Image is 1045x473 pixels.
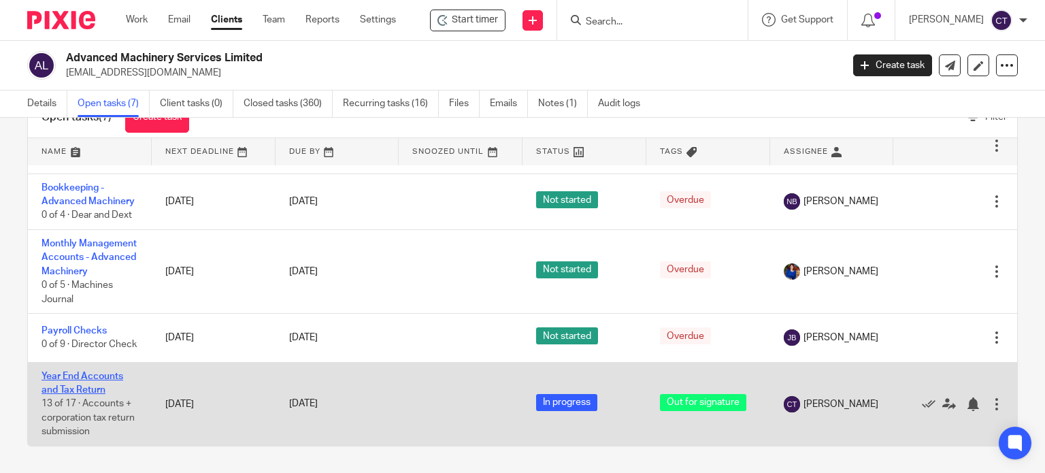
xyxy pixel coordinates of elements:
[160,91,233,117] a: Client tasks (0)
[99,112,112,123] span: (7)
[263,13,285,27] a: Team
[211,13,242,27] a: Clients
[289,333,318,342] span: [DATE]
[289,267,318,276] span: [DATE]
[66,66,833,80] p: [EMAIL_ADDRESS][DOMAIN_NAME]
[42,211,132,221] span: 0 of 4 · Dear and Dext
[784,329,800,346] img: svg%3E
[803,397,878,411] span: [PERSON_NAME]
[922,397,942,411] a: Mark as done
[42,340,137,349] span: 0 of 9 · Director Check
[152,314,276,362] td: [DATE]
[452,13,498,27] span: Start timer
[42,326,107,336] a: Payroll Checks
[536,148,570,155] span: Status
[289,399,318,409] span: [DATE]
[289,197,318,206] span: [DATE]
[784,263,800,280] img: Nicole.jpeg
[985,112,1007,122] span: Filter
[781,15,833,25] span: Get Support
[42,399,135,436] span: 13 of 17 · Accounts + corporation tax return submission
[42,183,135,206] a: Bookkeeping - Advanced Machinery
[660,148,683,155] span: Tags
[536,191,598,208] span: Not started
[784,396,800,412] img: svg%3E
[244,91,333,117] a: Closed tasks (360)
[536,394,597,411] span: In progress
[42,372,123,395] a: Year End Accounts and Tax Return
[430,10,505,31] div: Advanced Machinery Services Limited
[536,261,598,278] span: Not started
[168,13,190,27] a: Email
[449,91,480,117] a: Files
[27,11,95,29] img: Pixie
[152,362,276,446] td: [DATE]
[343,91,439,117] a: Recurring tasks (16)
[152,230,276,314] td: [DATE]
[42,239,137,276] a: Monthly Management Accounts - Advanced Machinery
[598,91,650,117] a: Audit logs
[803,195,878,208] span: [PERSON_NAME]
[584,16,707,29] input: Search
[305,13,339,27] a: Reports
[42,280,113,304] span: 0 of 5 · Machines Journal
[78,91,150,117] a: Open tasks (7)
[490,91,528,117] a: Emails
[853,54,932,76] a: Create task
[126,13,148,27] a: Work
[66,51,680,65] h2: Advanced Machinery Services Limited
[660,327,711,344] span: Overdue
[360,13,396,27] a: Settings
[803,331,878,344] span: [PERSON_NAME]
[412,148,484,155] span: Snoozed Until
[803,265,878,278] span: [PERSON_NAME]
[42,110,112,125] h1: Open tasks
[784,193,800,210] img: svg%3E
[909,13,984,27] p: [PERSON_NAME]
[27,91,67,117] a: Details
[660,261,711,278] span: Overdue
[27,51,56,80] img: svg%3E
[991,10,1012,31] img: svg%3E
[538,91,588,117] a: Notes (1)
[536,327,598,344] span: Not started
[660,191,711,208] span: Overdue
[660,394,746,411] span: Out for signature
[125,102,189,133] a: Create task
[152,174,276,229] td: [DATE]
